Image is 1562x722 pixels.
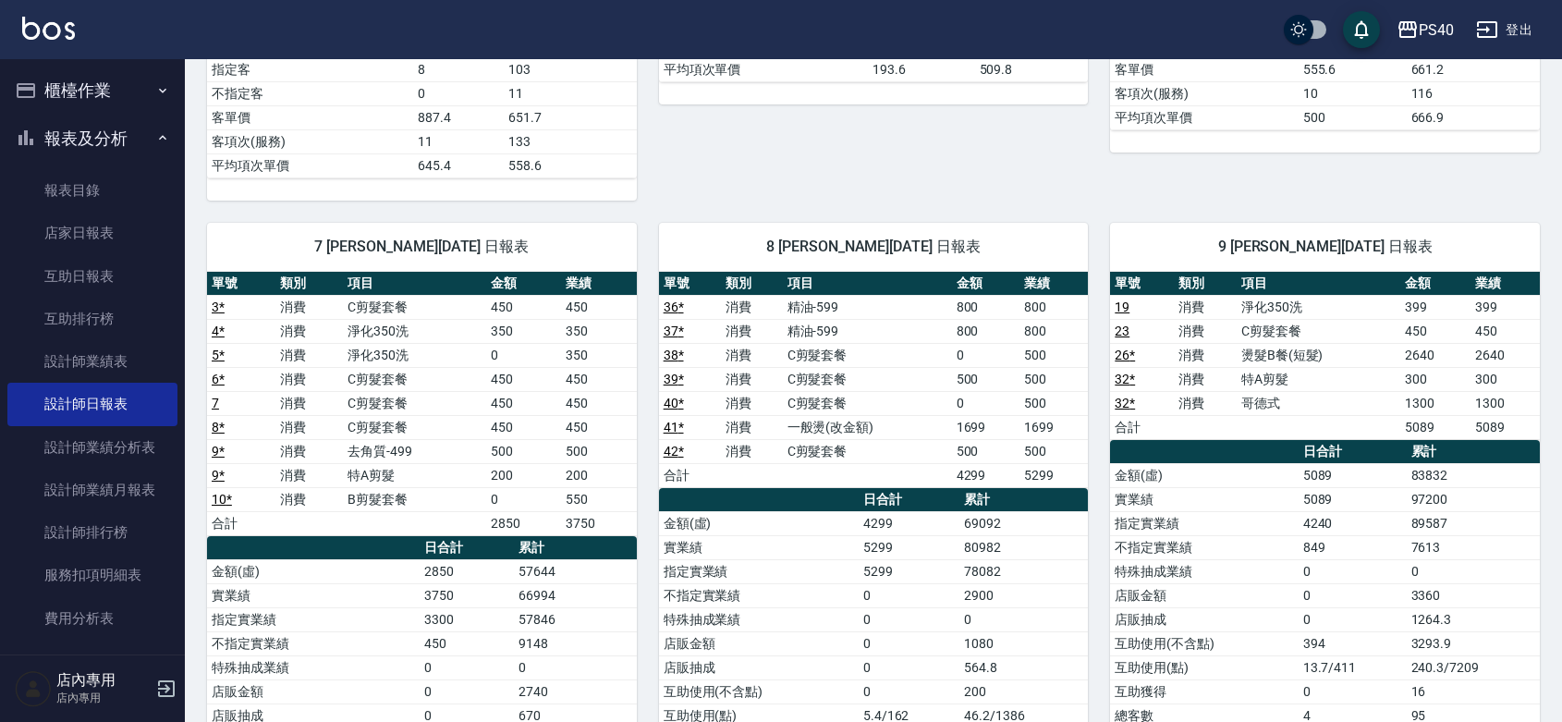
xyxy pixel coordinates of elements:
[783,391,952,415] td: C剪髮套餐
[561,295,636,319] td: 450
[486,511,561,535] td: 2850
[721,415,783,439] td: 消費
[413,81,504,105] td: 0
[1110,81,1298,105] td: 客項次(服務)
[7,554,177,596] a: 服務扣項明細表
[343,415,486,439] td: C剪髮套餐
[486,487,561,511] td: 0
[859,488,960,512] th: 日合計
[275,319,344,343] td: 消費
[1470,343,1540,367] td: 2640
[486,367,561,391] td: 450
[959,583,1088,607] td: 2900
[1299,583,1407,607] td: 0
[1019,367,1088,391] td: 500
[1407,440,1540,464] th: 累計
[1407,679,1540,704] td: 16
[659,535,859,559] td: 實業績
[413,129,504,153] td: 11
[1174,295,1237,319] td: 消費
[783,295,952,319] td: 精油-599
[514,607,637,631] td: 57846
[1019,343,1088,367] td: 500
[486,415,561,439] td: 450
[659,631,859,655] td: 店販金額
[343,463,486,487] td: 特A剪髮
[7,383,177,425] a: 設計師日報表
[1299,559,1407,583] td: 0
[959,655,1088,679] td: 564.8
[1407,631,1540,655] td: 3293.9
[343,439,486,463] td: 去角質-499
[1407,607,1540,631] td: 1264.3
[275,415,344,439] td: 消費
[1299,679,1407,704] td: 0
[561,319,636,343] td: 350
[486,295,561,319] td: 450
[659,655,859,679] td: 店販抽成
[1110,463,1298,487] td: 金額(虛)
[207,153,413,177] td: 平均項次單價
[7,255,177,298] a: 互助日報表
[1019,391,1088,415] td: 500
[1407,655,1540,679] td: 240.3/7209
[514,679,637,704] td: 2740
[659,559,859,583] td: 指定實業績
[1174,391,1237,415] td: 消費
[420,559,514,583] td: 2850
[1237,272,1401,296] th: 項目
[343,367,486,391] td: C剪髮套餐
[959,535,1088,559] td: 80982
[7,169,177,212] a: 報表目錄
[7,115,177,163] button: 報表及分析
[1389,11,1461,49] button: PS40
[1299,631,1407,655] td: 394
[207,272,637,536] table: a dense table
[514,536,637,560] th: 累計
[504,57,636,81] td: 103
[859,535,960,559] td: 5299
[1407,105,1540,129] td: 666.9
[1110,655,1298,679] td: 互助使用(點)
[1110,679,1298,704] td: 互助獲得
[343,319,486,343] td: 淨化350洗
[275,343,344,367] td: 消費
[207,129,413,153] td: 客項次(服務)
[561,415,636,439] td: 450
[275,367,344,391] td: 消費
[783,272,952,296] th: 項目
[420,655,514,679] td: 0
[868,57,974,81] td: 193.6
[413,57,504,81] td: 8
[1019,295,1088,319] td: 800
[7,298,177,340] a: 互助排行榜
[859,607,960,631] td: 0
[207,81,413,105] td: 不指定客
[1400,367,1470,391] td: 300
[859,511,960,535] td: 4299
[721,367,783,391] td: 消費
[952,463,1020,487] td: 4299
[275,439,344,463] td: 消費
[959,607,1088,631] td: 0
[343,343,486,367] td: 淨化350洗
[1110,583,1298,607] td: 店販金額
[721,343,783,367] td: 消費
[1174,343,1237,367] td: 消費
[1174,367,1237,391] td: 消費
[212,396,219,410] a: 7
[207,272,275,296] th: 單號
[1299,487,1407,511] td: 5089
[7,511,177,554] a: 設計師排行榜
[659,272,721,296] th: 單號
[952,272,1020,296] th: 金額
[1110,57,1298,81] td: 客單價
[1407,487,1540,511] td: 97200
[561,487,636,511] td: 550
[1115,324,1129,338] a: 23
[721,319,783,343] td: 消費
[952,415,1020,439] td: 1699
[1019,439,1088,463] td: 500
[504,129,636,153] td: 133
[486,319,561,343] td: 350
